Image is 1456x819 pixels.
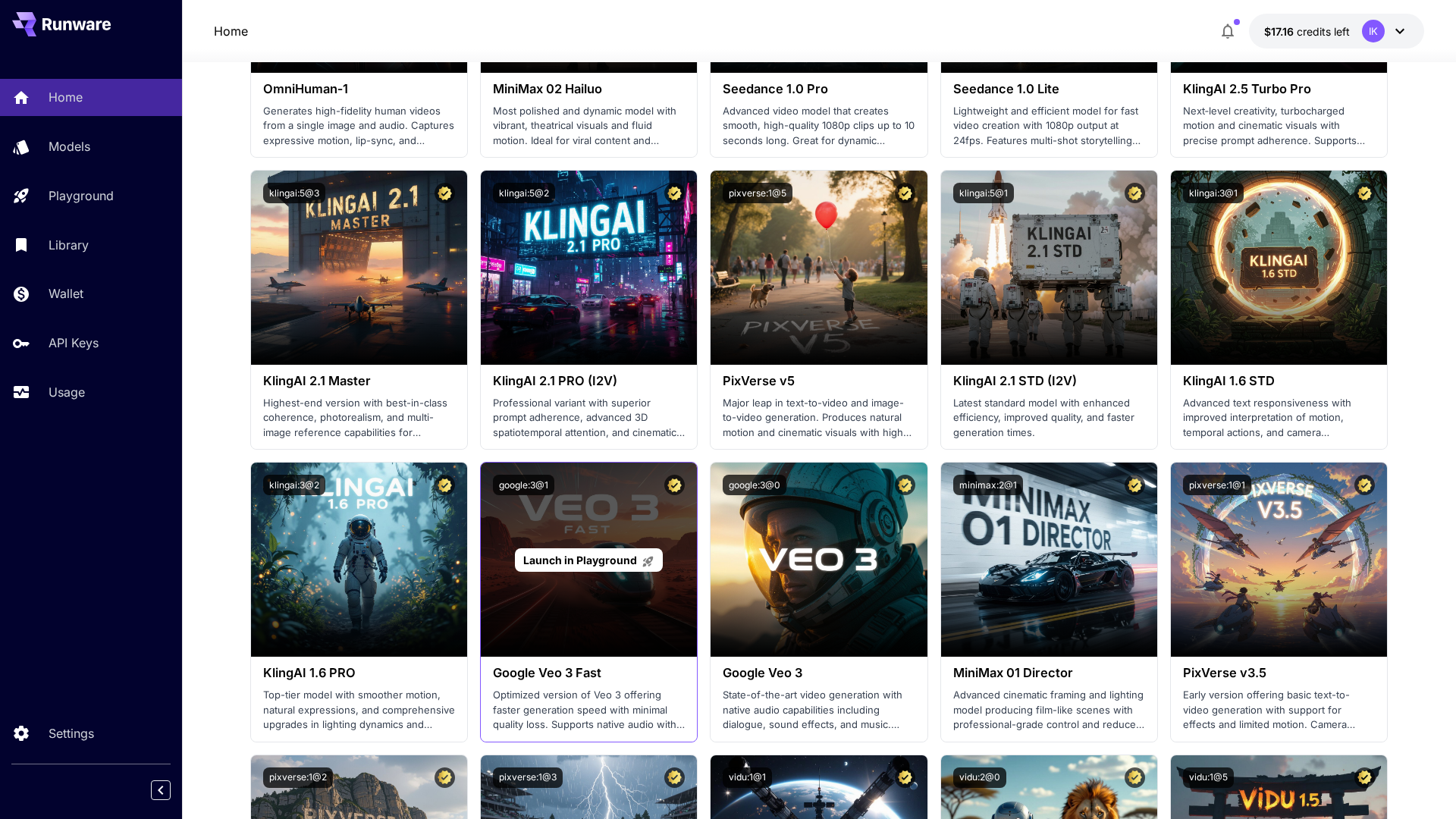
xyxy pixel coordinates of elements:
h3: Google Veo 3 [723,666,915,680]
p: Professional variant with superior prompt adherence, advanced 3D spatiotemporal attention, and ci... [493,396,685,441]
p: Next‑level creativity, turbocharged motion and cinematic visuals with precise prompt adherence. S... [1183,104,1375,149]
button: pixverse:1@1 [1183,475,1251,495]
p: Playground [49,187,114,205]
button: pixverse:1@2 [263,767,333,788]
p: Advanced cinematic framing and lighting model producing film-like scenes with professional-grade ... [953,688,1145,733]
h3: Seedance 1.0 Pro [723,82,915,96]
p: Usage [49,383,85,401]
h3: PixVerse v3.5 [1183,666,1375,680]
img: alt [941,171,1157,365]
button: vidu:1@5 [1183,767,1234,788]
button: klingai:5@1 [953,183,1014,203]
button: klingai:5@3 [263,183,325,203]
img: alt [251,463,467,657]
button: $17.1579IK [1249,14,1424,49]
button: Certified Model – Vetted for best performance and includes a commercial license. [435,767,455,788]
div: IK [1362,20,1385,42]
h3: KlingAI 2.5 Turbo Pro [1183,82,1375,96]
p: Lightweight and efficient model for fast video creation with 1080p output at 24fps. Features mult... [953,104,1145,149]
button: pixverse:1@3 [493,767,563,788]
span: credits left [1297,25,1350,38]
h3: KlingAI 2.1 Master [263,374,455,388]
button: google:3@1 [493,475,554,495]
button: Certified Model – Vetted for best performance and includes a commercial license. [1354,767,1375,788]
p: Most polished and dynamic model with vibrant, theatrical visuals and fluid motion. Ideal for vira... [493,104,685,149]
h3: MiniMax 02 Hailuo [493,82,685,96]
button: Certified Model – Vetted for best performance and includes a commercial license. [1354,183,1375,203]
h3: KlingAI 1.6 STD [1183,374,1375,388]
h3: KlingAI 2.1 STD (I2V) [953,374,1145,388]
p: Advanced text responsiveness with improved interpretation of motion, temporal actions, and camera... [1183,396,1375,441]
p: State-of-the-art video generation with native audio capabilities including dialogue, sound effect... [723,688,915,733]
p: Latest standard model with enhanced efficiency, improved quality, and faster generation times. [953,396,1145,441]
img: alt [1171,171,1387,365]
p: Home [49,88,83,106]
p: Wallet [49,284,83,303]
p: Models [49,137,90,155]
button: vidu:1@1 [723,767,772,788]
button: Certified Model – Vetted for best performance and includes a commercial license. [895,767,915,788]
img: alt [251,171,467,365]
img: alt [1171,463,1387,657]
p: Generates high-fidelity human videos from a single image and audio. Captures expressive motion, l... [263,104,455,149]
button: pixverse:1@5 [723,183,792,203]
p: Library [49,236,89,254]
div: Collapse sidebar [162,777,182,804]
a: Launch in Playground [515,548,663,572]
button: Collapse sidebar [151,780,171,800]
p: Highest-end version with best-in-class coherence, photorealism, and multi-image reference capabil... [263,396,455,441]
button: Certified Model – Vetted for best performance and includes a commercial license. [664,183,685,203]
button: klingai:5@2 [493,183,555,203]
h3: OmniHuman‑1 [263,82,455,96]
button: Certified Model – Vetted for best performance and includes a commercial license. [1125,475,1145,495]
p: Top-tier model with smoother motion, natural expressions, and comprehensive upgrades in lighting ... [263,688,455,733]
button: minimax:2@1 [953,475,1023,495]
h3: KlingAI 2.1 PRO (I2V) [493,374,685,388]
button: Certified Model – Vetted for best performance and includes a commercial license. [895,183,915,203]
button: Certified Model – Vetted for best performance and includes a commercial license. [895,475,915,495]
a: Home [214,22,248,40]
nav: breadcrumb [214,22,248,40]
p: Advanced video model that creates smooth, high-quality 1080p clips up to 10 seconds long. Great f... [723,104,915,149]
h3: KlingAI 1.6 PRO [263,666,455,680]
button: Certified Model – Vetted for best performance and includes a commercial license. [435,183,455,203]
img: alt [941,463,1157,657]
h3: MiniMax 01 Director [953,666,1145,680]
p: Early version offering basic text-to-video generation with support for effects and limited motion... [1183,688,1375,733]
p: Optimized version of Veo 3 offering faster generation speed with minimal quality loss. Supports n... [493,688,685,733]
button: klingai:3@2 [263,475,325,495]
button: vidu:2@0 [953,767,1006,788]
span: $17.16 [1264,25,1297,38]
p: API Keys [49,334,99,352]
button: Certified Model – Vetted for best performance and includes a commercial license. [1125,767,1145,788]
span: Launch in Playground [523,554,637,566]
button: klingai:3@1 [1183,183,1244,203]
button: Certified Model – Vetted for best performance and includes a commercial license. [664,475,685,495]
button: Certified Model – Vetted for best performance and includes a commercial license. [1125,183,1145,203]
img: alt [481,171,697,365]
img: alt [711,171,927,365]
button: google:3@0 [723,475,786,495]
p: Major leap in text-to-video and image-to-video generation. Produces natural motion and cinematic ... [723,396,915,441]
button: Certified Model – Vetted for best performance and includes a commercial license. [435,475,455,495]
button: Certified Model – Vetted for best performance and includes a commercial license. [664,767,685,788]
button: Certified Model – Vetted for best performance and includes a commercial license. [1354,475,1375,495]
p: Settings [49,724,94,742]
div: $17.1579 [1264,24,1350,39]
h3: Seedance 1.0 Lite [953,82,1145,96]
img: alt [711,463,927,657]
h3: Google Veo 3 Fast [493,666,685,680]
h3: PixVerse v5 [723,374,915,388]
